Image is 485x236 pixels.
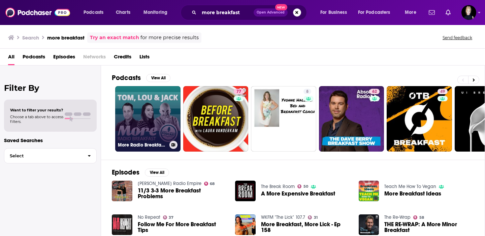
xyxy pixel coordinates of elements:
button: View All [146,74,170,82]
button: open menu [400,7,425,18]
a: 77 [234,89,244,94]
img: Follow Me For More Breakfast Tips [112,214,132,235]
a: Try an exact match [90,34,139,42]
a: PodcastsView All [112,74,170,82]
button: Open AdvancedNew [254,8,288,17]
span: Charts [116,8,130,17]
span: 37 [169,216,173,219]
button: View All [145,168,169,177]
a: Credits [114,51,131,65]
h3: more breakfast [47,34,85,41]
span: Select [4,154,82,158]
a: The Break Room [261,184,295,189]
a: More Breakfast, More Lick - Ep 158 [261,221,351,233]
span: 62 [372,88,377,95]
span: 8 [306,88,309,95]
a: 49 [387,86,452,152]
span: 77 [236,88,241,95]
button: Select [4,148,97,163]
span: Logged in as Passell [461,5,476,20]
span: Open Advanced [257,11,285,14]
button: Show profile menu [461,5,476,20]
a: 8 [251,86,316,152]
img: THE RE-WRAP: A More Minor Breakfast [359,214,379,235]
button: open menu [139,7,176,18]
a: EpisodesView All [112,168,169,177]
button: open menu [354,7,400,18]
p: Saved Searches [4,137,97,143]
a: 77 [183,86,249,152]
span: Lists [139,51,150,65]
a: Follow Me For More Breakfast Tips [138,221,227,233]
input: Search podcasts, credits, & more... [199,7,254,18]
span: Monitoring [143,8,167,17]
a: 8 [303,89,311,94]
a: 58 [413,215,424,219]
span: Want to filter your results? [10,108,63,112]
button: open menu [316,7,355,18]
h3: More Radio Breakfast with [PERSON_NAME], [PERSON_NAME] and [PERSON_NAME] [118,142,167,148]
span: For Podcasters [358,8,390,17]
h3: Search [22,34,39,41]
a: Show notifications dropdown [443,7,453,18]
span: 58 [419,216,424,219]
a: 49 [438,89,448,94]
span: New [275,4,287,10]
a: 62 [319,86,384,152]
a: More Radio Breakfast with [PERSON_NAME], [PERSON_NAME] and [PERSON_NAME] [115,86,181,152]
button: open menu [79,7,112,18]
img: More Breakfast Ideas [359,181,379,201]
a: 68 [204,182,215,186]
span: 68 [210,182,215,185]
a: The Re-Wrap [384,214,411,220]
a: 62 [369,89,380,94]
a: No Repeat [138,214,160,220]
a: THE RE-WRAP: A More Minor Breakfast [384,221,474,233]
a: WKFM "The Lick" 107.7 [261,214,305,220]
h2: Filter By [4,83,97,93]
h2: Episodes [112,168,139,177]
a: Charts [111,7,134,18]
a: A More Expensive Breakfast [261,191,335,196]
span: 50 [303,185,308,188]
span: 49 [440,88,445,95]
a: Show notifications dropdown [426,7,438,18]
span: Podcasts [84,8,103,17]
img: User Profile [461,5,476,20]
span: Networks [83,51,106,65]
a: All [8,51,14,65]
span: For Business [320,8,347,17]
a: More Breakfast Ideas [384,191,441,196]
button: Send feedback [441,35,474,41]
a: Episodes [53,51,75,65]
span: 31 [314,216,318,219]
a: Podcasts [23,51,45,65]
h2: Podcasts [112,74,141,82]
a: 31 [308,215,318,219]
img: A More Expensive Breakfast [235,181,256,201]
a: More Breakfast, More Lick - Ep 158 [235,214,256,235]
a: 11/3 3-3 More Breakfast Problems [138,188,227,199]
div: Search podcasts, credits, & more... [187,5,313,20]
img: 11/3 3-3 More Breakfast Problems [112,181,132,201]
span: for more precise results [140,34,199,42]
span: Choose a tab above to access filters. [10,114,63,124]
a: 37 [163,215,174,219]
img: Podchaser - Follow, Share and Rate Podcasts [5,6,70,19]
